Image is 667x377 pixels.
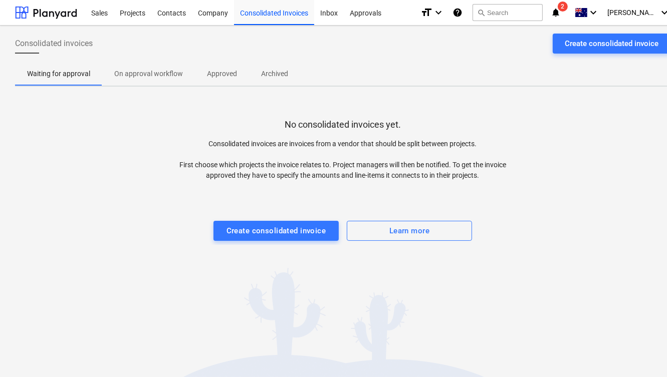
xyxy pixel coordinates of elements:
span: Consolidated invoices [15,38,93,50]
button: Search [473,4,543,21]
i: notifications [551,7,561,19]
p: Approved [207,69,237,79]
span: search [477,9,485,17]
p: No consolidated invoices yet. [285,119,401,131]
button: Create consolidated invoice [213,221,339,241]
iframe: Chat Widget [617,329,667,377]
div: Create consolidated invoice [565,37,658,50]
p: Waiting for approval [27,69,90,79]
div: Learn more [389,224,429,237]
i: format_size [420,7,432,19]
div: Create consolidated invoice [227,224,326,237]
button: Learn more [347,221,472,241]
p: On approval workflow [114,69,183,79]
span: 2 [558,2,568,12]
i: keyboard_arrow_down [432,7,444,19]
i: Knowledge base [453,7,463,19]
p: Archived [261,69,288,79]
i: keyboard_arrow_down [587,7,599,19]
p: Consolidated invoices are invoices from a vendor that should be split between projects. First cho... [179,139,507,181]
span: [PERSON_NAME] [607,9,657,17]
